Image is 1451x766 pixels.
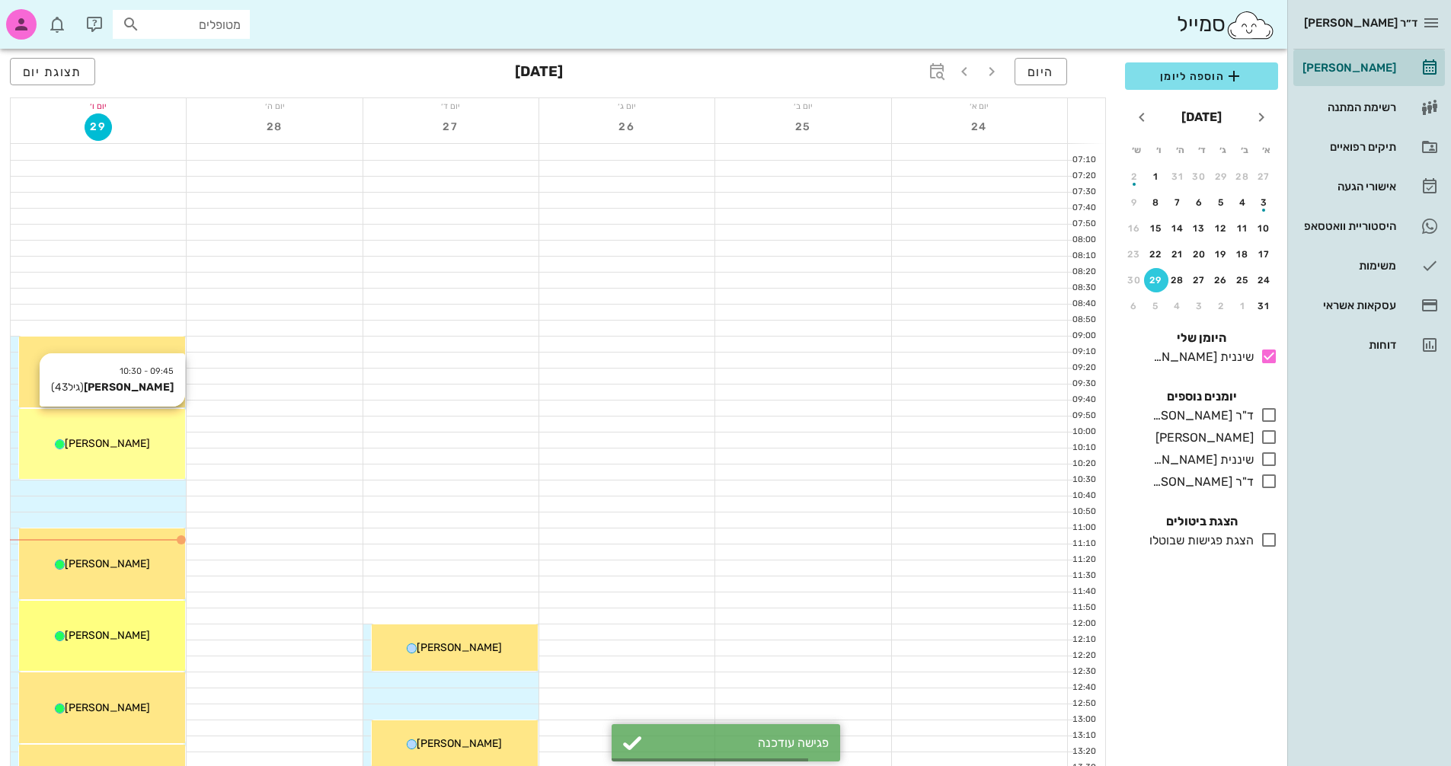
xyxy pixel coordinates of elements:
[1231,171,1255,182] div: 28
[11,98,186,113] div: יום ו׳
[1068,170,1099,183] div: 07:20
[1209,249,1233,260] div: 19
[1122,197,1146,208] div: 9
[1068,362,1099,375] div: 09:20
[1187,301,1212,311] div: 3
[1175,102,1228,132] button: [DATE]
[613,113,641,141] button: 26
[1068,474,1099,487] div: 10:30
[1122,216,1146,241] button: 16
[1299,260,1396,272] div: משימות
[23,65,82,79] span: תצוגת יום
[1165,190,1190,215] button: 7
[1165,294,1190,318] button: 4
[1293,208,1445,244] a: היסטוריית וואטסאפ
[1144,301,1168,311] div: 5
[1068,570,1099,582] div: 11:30
[1068,426,1099,439] div: 10:00
[1231,249,1255,260] div: 18
[1231,242,1255,267] button: 18
[966,120,993,133] span: 24
[1122,249,1146,260] div: 23
[1165,301,1190,311] div: 4
[1187,242,1212,267] button: 20
[1187,249,1212,260] div: 20
[1252,164,1277,189] button: 27
[1122,294,1146,318] button: 6
[1248,104,1275,131] button: חודש שעבר
[1122,275,1146,286] div: 30
[437,120,465,133] span: 27
[1125,388,1278,406] h4: יומנים נוספים
[1187,275,1212,286] div: 27
[1144,249,1168,260] div: 22
[1231,190,1255,215] button: 4
[417,737,502,750] span: [PERSON_NAME]
[1122,242,1146,267] button: 23
[1209,268,1233,292] button: 26
[1252,268,1277,292] button: 24
[1068,650,1099,662] div: 12:20
[1209,190,1233,215] button: 5
[1144,164,1168,189] button: 1
[1231,223,1255,234] div: 11
[1165,275,1190,286] div: 28
[1144,268,1168,292] button: 29
[1146,407,1254,425] div: ד"ר [PERSON_NAME]
[1257,137,1277,163] th: א׳
[1187,171,1212,182] div: 30
[1252,242,1277,267] button: 17
[1231,301,1255,311] div: 1
[261,120,289,133] span: 28
[1068,282,1099,295] div: 08:30
[1252,223,1277,234] div: 10
[790,113,817,141] button: 25
[1252,216,1277,241] button: 10
[1165,223,1190,234] div: 14
[1146,451,1254,469] div: שיננית [PERSON_NAME]
[1068,697,1099,710] div: 12:50
[65,557,150,570] span: [PERSON_NAME]
[1165,164,1190,189] button: 31
[1187,197,1212,208] div: 6
[1068,618,1099,630] div: 12:00
[1068,602,1099,614] div: 11:50
[1068,506,1099,519] div: 10:50
[1299,220,1396,232] div: היסטוריית וואטסאפ
[85,113,112,141] button: 29
[1015,58,1067,85] button: היום
[1231,294,1255,318] button: 1
[1068,442,1099,455] div: 10:10
[1252,275,1277,286] div: 24
[1144,223,1168,234] div: 15
[1165,249,1190,260] div: 21
[1235,137,1254,163] th: ב׳
[1209,242,1233,267] button: 19
[65,701,150,714] span: [PERSON_NAME]
[1068,250,1099,263] div: 08:10
[1293,49,1445,86] a: [PERSON_NAME]
[1209,171,1233,182] div: 29
[1252,197,1277,208] div: 3
[1170,137,1190,163] th: ה׳
[1187,268,1212,292] button: 27
[1144,171,1168,182] div: 1
[1068,346,1099,359] div: 09:10
[1187,190,1212,215] button: 6
[1068,554,1099,567] div: 11:20
[1068,378,1099,391] div: 09:30
[1137,67,1266,85] span: הוספה ליומן
[1299,339,1396,351] div: דוחות
[1293,287,1445,324] a: עסקאות אשראי
[1144,197,1168,208] div: 8
[1068,410,1099,423] div: 09:50
[1165,197,1190,208] div: 7
[1068,713,1099,726] div: 13:00
[1299,101,1396,113] div: רשימת המתנה
[966,113,993,141] button: 24
[1068,538,1099,551] div: 11:10
[1187,223,1212,234] div: 13
[1144,242,1168,267] button: 22
[1128,104,1155,131] button: חודש הבא
[1293,168,1445,205] a: אישורי הגעה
